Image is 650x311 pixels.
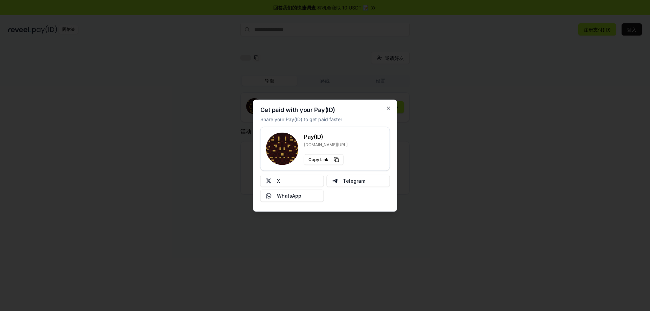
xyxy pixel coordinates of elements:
[304,142,348,147] p: [DOMAIN_NAME][URL]
[332,178,338,183] img: Telegram
[304,132,348,140] h3: Pay(ID)
[260,115,342,123] p: Share your Pay(ID) to get paid faster
[266,193,272,198] img: Whatsapp
[304,154,344,165] button: Copy Link
[260,190,324,202] button: WhatsApp
[260,107,335,113] h2: Get paid with your Pay(ID)
[266,178,272,183] img: X
[326,175,390,187] button: Telegram
[260,175,324,187] button: X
